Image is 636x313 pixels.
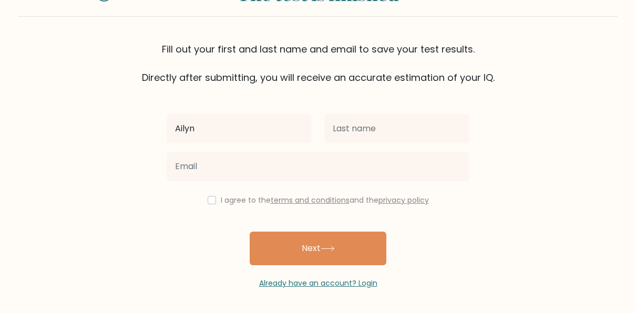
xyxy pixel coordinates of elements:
[271,195,350,205] a: terms and conditions
[167,152,469,181] input: Email
[324,114,469,143] input: Last name
[250,232,386,265] button: Next
[259,278,377,288] a: Already have an account? Login
[18,42,618,85] div: Fill out your first and last name and email to save your test results. Directly after submitting,...
[167,114,312,143] input: First name
[378,195,429,205] a: privacy policy
[221,195,429,205] label: I agree to the and the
